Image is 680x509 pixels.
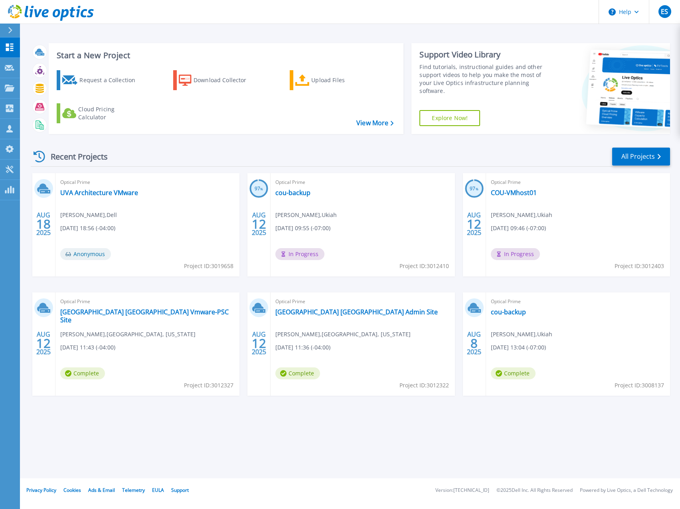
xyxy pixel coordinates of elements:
[60,308,235,324] a: [GEOGRAPHIC_DATA] [GEOGRAPHIC_DATA] Vmware-PSC Site
[399,381,449,390] span: Project ID: 3012322
[60,297,235,306] span: Optical Prime
[36,221,51,227] span: 18
[60,330,196,339] span: [PERSON_NAME] , [GEOGRAPHIC_DATA], [US_STATE]
[290,70,379,90] a: Upload Files
[470,340,478,347] span: 8
[63,487,81,493] a: Cookies
[435,488,489,493] li: Version: [TECHNICAL_ID]
[251,329,267,358] div: AUG 2025
[356,119,393,127] a: View More
[36,209,51,239] div: AUG 2025
[615,381,664,390] span: Project ID: 3008137
[60,367,105,379] span: Complete
[275,224,330,233] span: [DATE] 09:55 (-07:00)
[491,248,540,260] span: In Progress
[491,178,665,187] span: Optical Prime
[491,224,546,233] span: [DATE] 09:46 (-07:00)
[60,248,111,260] span: Anonymous
[275,330,411,339] span: [PERSON_NAME] , [GEOGRAPHIC_DATA], [US_STATE]
[57,70,146,90] a: Request a Collection
[491,297,665,306] span: Optical Prime
[173,70,262,90] a: Download Collector
[275,178,450,187] span: Optical Prime
[184,381,233,390] span: Project ID: 3012327
[615,262,664,270] span: Project ID: 3012403
[31,147,119,166] div: Recent Projects
[467,221,481,227] span: 12
[60,224,115,233] span: [DATE] 18:56 (-04:00)
[249,184,268,193] h3: 97
[275,297,450,306] span: Optical Prime
[465,184,484,193] h3: 97
[36,340,51,347] span: 12
[476,187,478,191] span: %
[275,308,438,316] a: [GEOGRAPHIC_DATA] [GEOGRAPHIC_DATA] Admin Site
[26,487,56,493] a: Privacy Policy
[419,63,550,95] div: Find tutorials, instructional guides and other support videos to help you make the most of your L...
[60,343,115,352] span: [DATE] 11:43 (-04:00)
[79,72,143,88] div: Request a Collection
[60,178,235,187] span: Optical Prime
[194,72,257,88] div: Download Collector
[171,487,189,493] a: Support
[60,189,138,197] a: UVA Architecture VMware
[275,248,324,260] span: In Progress
[252,221,266,227] span: 12
[491,330,552,339] span: [PERSON_NAME] , Ukiah
[419,49,550,60] div: Support Video Library
[275,211,337,219] span: [PERSON_NAME] , Ukiah
[152,487,164,493] a: EULA
[467,329,482,358] div: AUG 2025
[612,148,670,166] a: All Projects
[36,329,51,358] div: AUG 2025
[580,488,673,493] li: Powered by Live Optics, a Dell Technology
[184,262,233,270] span: Project ID: 3019658
[399,262,449,270] span: Project ID: 3012410
[60,211,117,219] span: [PERSON_NAME] , Dell
[57,51,393,60] h3: Start a New Project
[251,209,267,239] div: AUG 2025
[661,8,668,15] span: ES
[467,209,482,239] div: AUG 2025
[275,343,330,352] span: [DATE] 11:36 (-04:00)
[491,343,546,352] span: [DATE] 13:04 (-07:00)
[57,103,146,123] a: Cloud Pricing Calculator
[496,488,573,493] li: © 2025 Dell Inc. All Rights Reserved
[88,487,115,493] a: Ads & Email
[311,72,375,88] div: Upload Files
[78,105,142,121] div: Cloud Pricing Calculator
[252,340,266,347] span: 12
[260,187,263,191] span: %
[122,487,145,493] a: Telemetry
[491,367,536,379] span: Complete
[491,308,526,316] a: cou-backup
[275,189,310,197] a: cou-backup
[275,367,320,379] span: Complete
[491,189,537,197] a: COU-VMhost01
[491,211,552,219] span: [PERSON_NAME] , Ukiah
[419,110,480,126] a: Explore Now!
